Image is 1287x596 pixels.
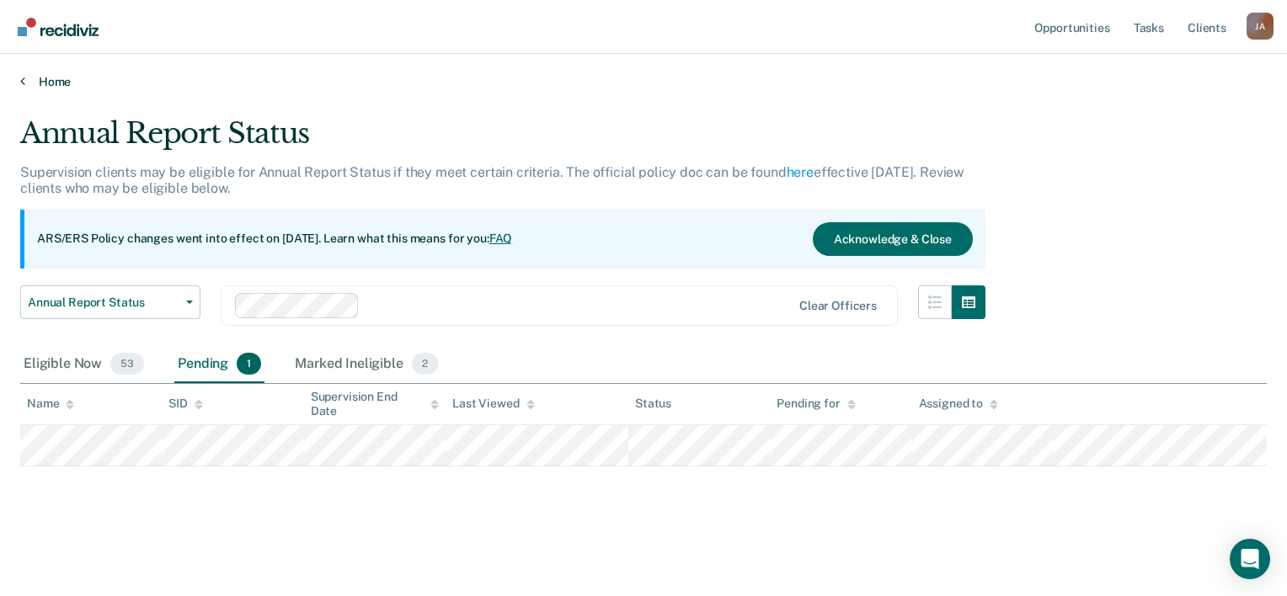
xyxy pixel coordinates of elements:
[1230,539,1270,579] div: Open Intercom Messenger
[291,346,441,383] div: Marked Ineligible2
[20,74,1267,89] a: Home
[174,346,264,383] div: Pending1
[787,164,814,180] a: here
[27,396,74,411] div: Name
[20,116,985,164] div: Annual Report Status
[635,396,671,411] div: Status
[18,18,99,36] img: Recidiviz
[20,346,147,383] div: Eligible Now53
[20,164,964,196] p: Supervision clients may be eligible for Annual Report Status if they meet certain criteria. The o...
[1247,13,1274,40] button: Profile dropdown button
[813,222,973,256] button: Acknowledge & Close
[799,299,877,313] div: Clear officers
[168,396,203,411] div: SID
[28,295,179,310] span: Annual Report Status
[110,353,144,375] span: 53
[452,396,534,411] div: Last Viewed
[37,231,512,247] p: ARS/ERS Policy changes went into effect on [DATE]. Learn what this means for you:
[237,353,261,375] span: 1
[919,396,998,411] div: Assigned to
[311,390,439,418] div: Supervision End Date
[412,353,438,375] span: 2
[777,396,855,411] div: Pending for
[20,285,200,319] button: Annual Report Status
[489,231,513,245] a: FAQ
[1247,13,1274,40] div: J A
